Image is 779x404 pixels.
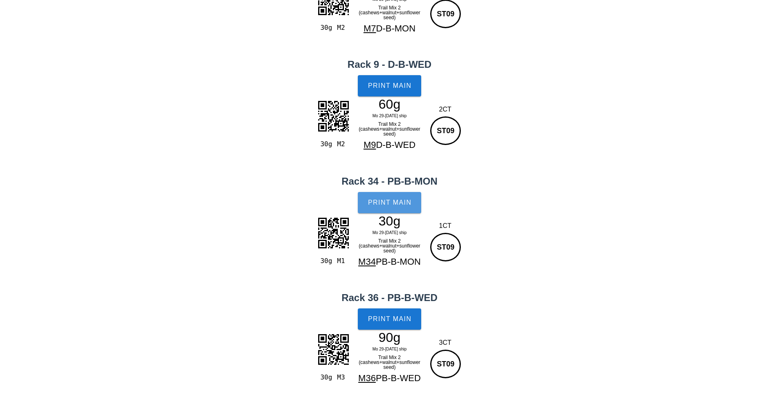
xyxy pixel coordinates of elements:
div: Trail Mix 2 (cashews+walnut+sunflower seed) [354,237,425,255]
button: Print Main [358,308,421,330]
div: 30g [317,256,334,266]
span: D-B-WED [376,140,416,150]
span: Mo 29-[DATE] ship [373,347,407,351]
div: Trail Mix 2 (cashews+walnut+sunflower seed) [354,353,425,371]
div: 1CT [428,221,462,231]
span: Mo 29-[DATE] ship [373,114,407,118]
div: 3CT [428,338,462,348]
div: 90g [354,331,425,344]
div: 30g [354,215,425,227]
span: Print Main [368,315,412,323]
div: 30g [317,22,334,33]
div: M1 [334,256,350,266]
h2: Rack 9 - D-B-WED [5,57,774,72]
div: ST09 [430,116,461,145]
div: 30g [317,139,334,150]
span: PB-B-MON [376,257,421,267]
div: 2CT [428,105,462,114]
div: ST09 [430,350,461,378]
div: ST09 [430,233,461,261]
span: D-B-MON [376,23,416,33]
div: Trail Mix 2 (cashews+walnut+sunflower seed) [354,4,425,22]
span: M36 [358,373,376,383]
img: IwAAAAASUVORK5CYII= [313,96,354,136]
div: 60g [354,98,425,110]
span: Print Main [368,82,412,89]
div: 30g [317,372,334,383]
h2: Rack 34 - PB-B-MON [5,174,774,189]
div: M2 [334,139,350,150]
span: M34 [358,257,376,267]
div: M2 [334,22,350,33]
button: Print Main [358,192,421,213]
img: DhKj4iMbS2LgE1sQsgDpVQI+BqqqvSOVwjJ+NisIbBUIWtH5b8IAiGEoHTQJoQcBJscFUIISgdtQshBsMlRIYSgdNAmhBwEmx... [313,329,354,370]
span: PB-B-WED [376,373,421,383]
span: Mo 29-[DATE] ship [373,230,407,235]
span: Print Main [368,199,412,206]
button: Print Main [358,75,421,96]
img: qkJI5sVmDYElyVpbKl8RBEIIQWnQJoQMgk2WCiEEpUGbEDIINlkqhBCUBm1CyCDYZKkQQlAatAkhg2CTpUIIQWnQJoQMgk2W+... [313,212,354,253]
div: M3 [334,372,350,383]
h2: Rack 36 - PB-B-WED [5,290,774,305]
div: Trail Mix 2 (cashews+walnut+sunflower seed) [354,120,425,138]
span: M7 [364,23,376,33]
span: M9 [364,140,376,150]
